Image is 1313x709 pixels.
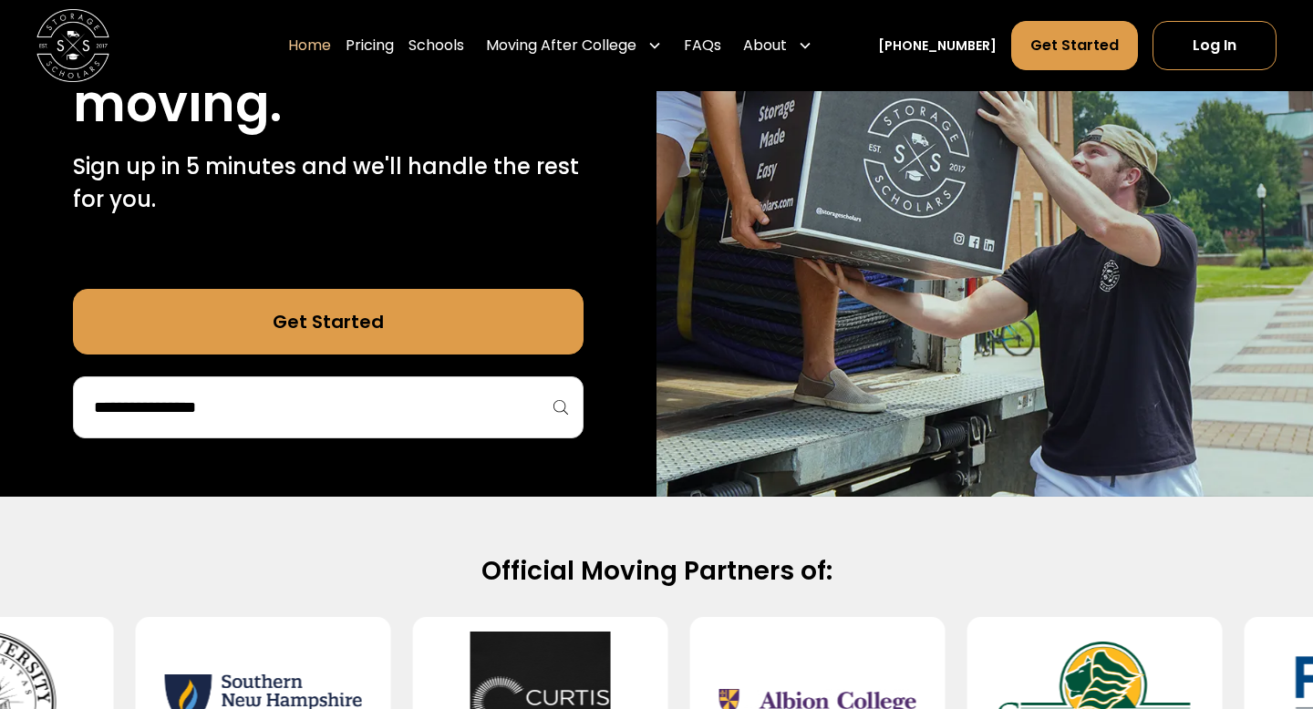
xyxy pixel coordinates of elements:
[288,20,331,71] a: Home
[486,35,636,57] div: Moving After College
[73,289,584,354] a: Get Started
[736,20,820,71] div: About
[479,20,669,71] div: Moving After College
[684,20,721,71] a: FAQs
[743,35,787,57] div: About
[408,20,464,71] a: Schools
[878,36,997,56] a: [PHONE_NUMBER]
[36,9,109,82] a: home
[73,150,584,216] p: Sign up in 5 minutes and we'll handle the rest for you.
[1011,21,1138,70] a: Get Started
[73,555,1240,588] h2: Official Moving Partners of:
[36,9,109,82] img: Storage Scholars main logo
[346,20,394,71] a: Pricing
[1153,21,1277,70] a: Log In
